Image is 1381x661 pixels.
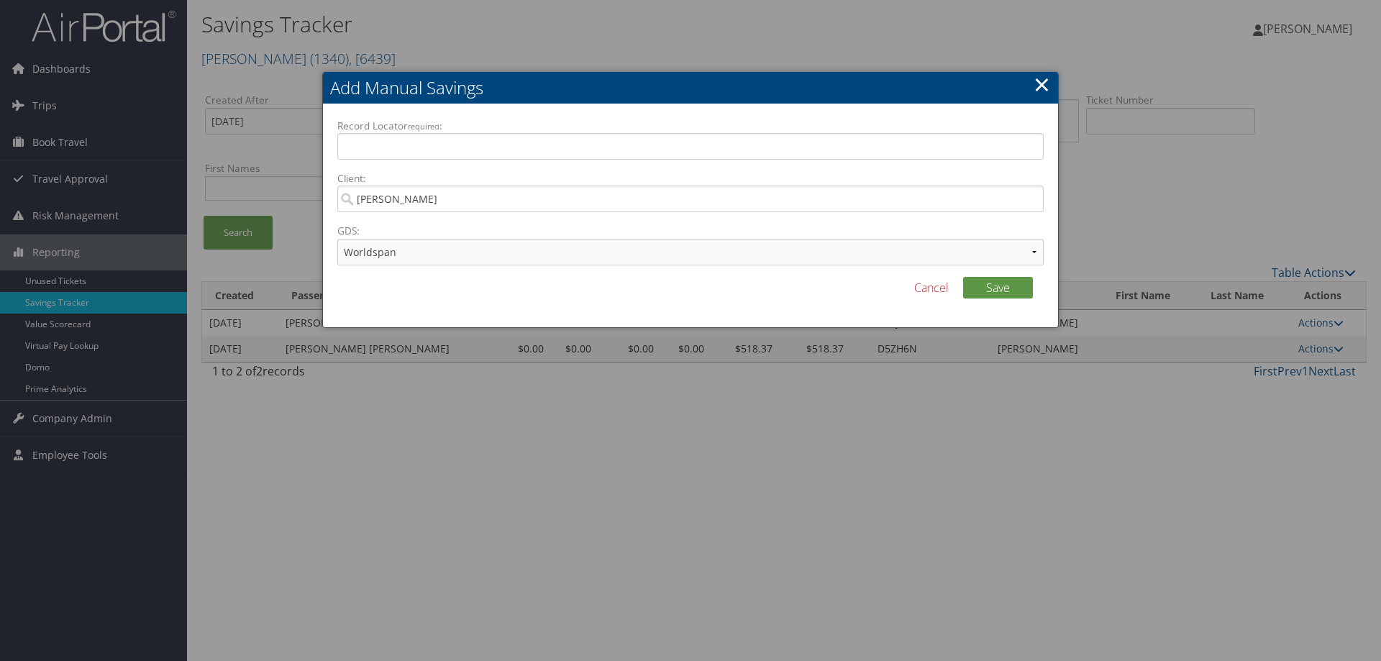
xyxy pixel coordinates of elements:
[337,224,1044,276] label: GDS:
[337,133,1044,160] input: Record Locatorrequired:
[914,279,949,296] a: Cancel
[337,239,1044,265] select: GDS:
[337,119,1044,160] label: Record Locator :
[337,186,1044,212] input: Client:
[408,121,439,132] small: required
[1034,70,1050,99] a: Close
[323,72,1058,104] h2: Add Manual Savings
[963,277,1033,298] button: Save
[337,171,1044,212] label: Client:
